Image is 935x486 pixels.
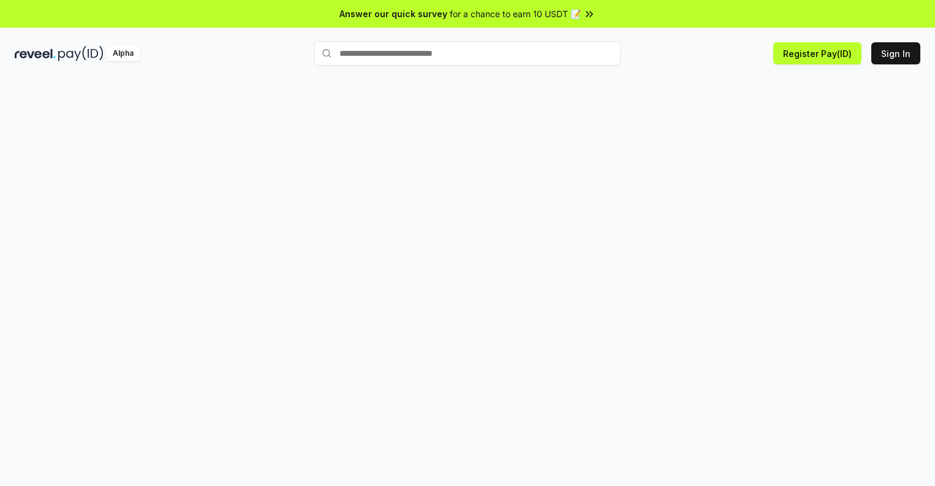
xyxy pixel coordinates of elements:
[106,46,140,61] div: Alpha
[15,46,56,61] img: reveel_dark
[339,7,447,20] span: Answer our quick survey
[58,46,104,61] img: pay_id
[450,7,581,20] span: for a chance to earn 10 USDT 📝
[871,42,920,64] button: Sign In
[773,42,861,64] button: Register Pay(ID)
